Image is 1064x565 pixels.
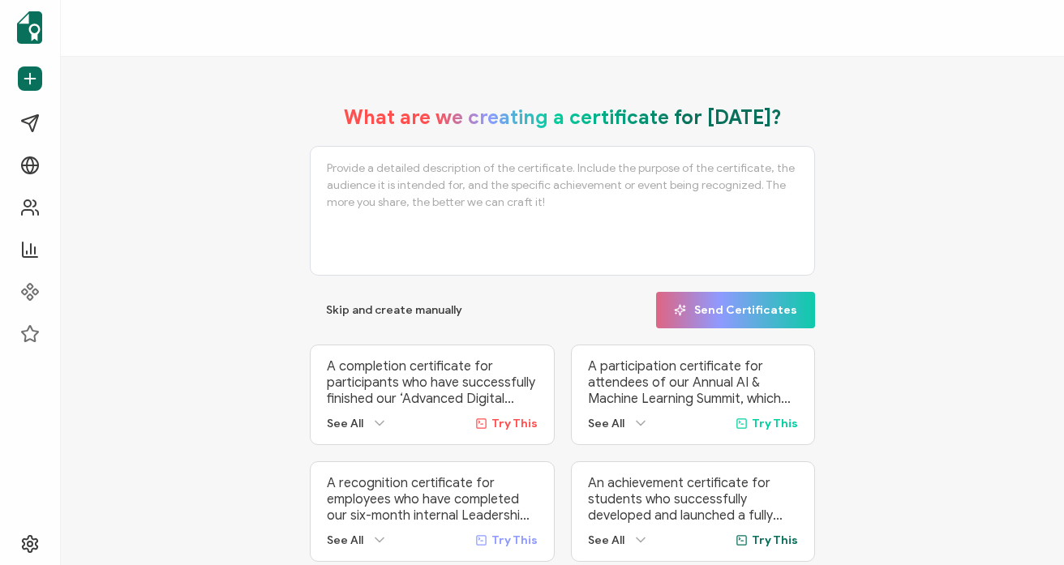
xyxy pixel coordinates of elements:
span: Skip and create manually [326,305,462,316]
p: A completion certificate for participants who have successfully finished our ‘Advanced Digital Ma... [327,358,537,407]
p: A participation certificate for attendees of our Annual AI & Machine Learning Summit, which broug... [588,358,798,407]
span: See All [327,417,363,430]
h1: What are we creating a certificate for [DATE]? [344,105,782,130]
span: See All [588,417,624,430]
p: An achievement certificate for students who successfully developed and launched a fully functiona... [588,475,798,524]
button: Skip and create manually [310,292,478,328]
span: Try This [491,533,538,547]
span: Try This [752,533,798,547]
span: Try This [752,417,798,430]
span: Try This [491,417,538,430]
img: sertifier-logomark-colored.svg [17,11,42,44]
button: Send Certificates [656,292,815,328]
p: A recognition certificate for employees who have completed our six-month internal Leadership Deve... [327,475,537,524]
span: See All [327,533,363,547]
span: Send Certificates [674,304,797,316]
span: See All [588,533,624,547]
